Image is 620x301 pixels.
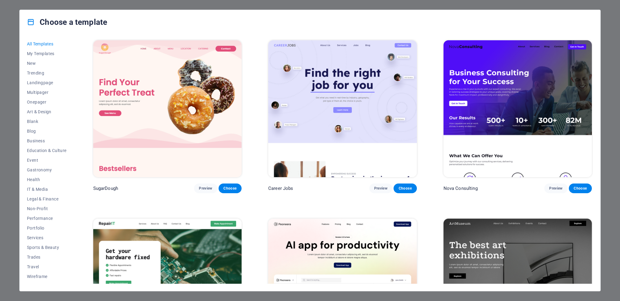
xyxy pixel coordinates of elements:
[194,184,217,193] button: Preview
[27,223,67,233] button: Portfolio
[27,194,67,204] button: Legal & Finance
[444,40,592,177] img: Nova Consulting
[574,186,587,191] span: Choose
[27,119,67,124] span: Blank
[27,51,67,56] span: My Templates
[27,58,67,68] button: New
[93,40,242,177] img: SugarDough
[223,186,237,191] span: Choose
[27,136,67,146] button: Business
[369,184,392,193] button: Preview
[27,90,67,95] span: Multipager
[374,186,387,191] span: Preview
[27,71,67,75] span: Trending
[444,185,478,191] p: Nova Consulting
[27,146,67,155] button: Education & Culture
[27,175,67,184] button: Health
[27,17,107,27] h4: Choose a template
[27,264,67,269] span: Travel
[27,177,67,182] span: Health
[27,41,67,46] span: All Templates
[569,184,592,193] button: Choose
[27,78,67,88] button: Landingpage
[27,255,67,260] span: Trades
[394,184,417,193] button: Choose
[27,233,67,243] button: Services
[27,39,67,49] button: All Templates
[27,49,67,58] button: My Templates
[544,184,567,193] button: Preview
[27,97,67,107] button: Onepager
[27,262,67,272] button: Travel
[27,80,67,85] span: Landingpage
[27,184,67,194] button: IT & Media
[27,187,67,192] span: IT & Media
[27,272,67,281] button: Wireframe
[268,185,293,191] p: Career Jobs
[27,274,67,279] span: Wireframe
[27,100,67,104] span: Onepager
[27,216,67,221] span: Performance
[27,61,67,66] span: New
[27,235,67,240] span: Services
[27,167,67,172] span: Gastronomy
[268,40,417,177] img: Career Jobs
[27,126,67,136] button: Blog
[27,88,67,97] button: Multipager
[199,186,212,191] span: Preview
[27,243,67,252] button: Sports & Beauty
[27,117,67,126] button: Blank
[27,252,67,262] button: Trades
[27,148,67,153] span: Education & Culture
[27,109,67,114] span: Art & Design
[27,204,67,213] button: Non-Profit
[27,206,67,211] span: Non-Profit
[27,129,67,134] span: Blog
[27,107,67,117] button: Art & Design
[549,186,562,191] span: Preview
[27,165,67,175] button: Gastronomy
[27,197,67,201] span: Legal & Finance
[27,226,67,230] span: Portfolio
[27,155,67,165] button: Event
[27,213,67,223] button: Performance
[27,158,67,163] span: Event
[398,186,412,191] span: Choose
[27,68,67,78] button: Trending
[219,184,242,193] button: Choose
[27,138,67,143] span: Business
[27,245,67,250] span: Sports & Beauty
[93,185,118,191] p: SugarDough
